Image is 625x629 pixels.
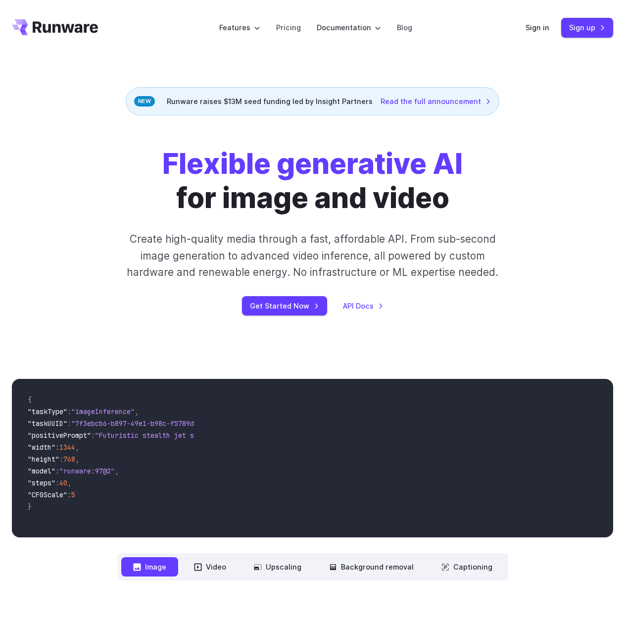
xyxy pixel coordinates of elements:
p: Create high-quality media through a fast, affordable API. From sub-second image generation to adv... [120,231,505,280]
span: : [55,443,59,452]
span: "Futuristic stealth jet streaking through a neon-lit cityscape with glowing purple exhaust" [95,431,455,440]
a: Blog [397,22,412,33]
a: Pricing [276,22,301,33]
a: Get Started Now [242,296,327,315]
span: , [135,407,139,416]
span: "CFGScale" [28,490,67,499]
span: } [28,502,32,511]
span: "imageInference" [71,407,135,416]
span: , [75,455,79,464]
a: Go to / [12,19,98,35]
label: Documentation [317,22,381,33]
span: 5 [71,490,75,499]
span: "width" [28,443,55,452]
span: "taskType" [28,407,67,416]
a: Sign up [561,18,613,37]
span: , [75,443,79,452]
span: : [55,467,59,475]
a: Sign in [526,22,549,33]
button: Video [182,557,238,577]
span: 40 [59,478,67,487]
strong: Flexible generative AI [162,147,463,181]
div: Runware raises $13M seed funding led by Insight Partners [126,87,499,115]
button: Image [121,557,178,577]
span: , [67,478,71,487]
span: "height" [28,455,59,464]
label: Features [219,22,260,33]
span: : [67,490,71,499]
span: : [67,419,71,428]
span: "positivePrompt" [28,431,91,440]
span: "7f3ebcb6-b897-49e1-b98c-f5789d2d40d7" [71,419,222,428]
span: : [59,455,63,464]
button: Background removal [317,557,426,577]
span: : [91,431,95,440]
span: "steps" [28,478,55,487]
span: "model" [28,467,55,475]
button: Captioning [430,557,504,577]
span: 768 [63,455,75,464]
span: "taskUUID" [28,419,67,428]
span: : [67,407,71,416]
a: Read the full announcement [381,96,491,107]
button: Upscaling [242,557,313,577]
span: 1344 [59,443,75,452]
span: , [115,467,119,475]
a: API Docs [343,300,384,312]
span: "runware:97@2" [59,467,115,475]
span: { [28,395,32,404]
h1: for image and video [162,147,463,215]
span: : [55,478,59,487]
